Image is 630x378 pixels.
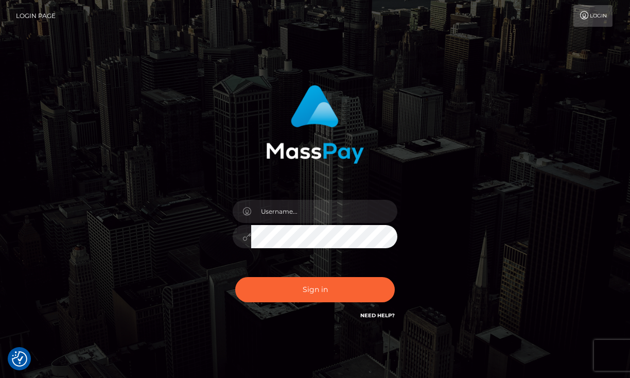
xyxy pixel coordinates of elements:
[12,351,27,367] button: Consent Preferences
[12,351,27,367] img: Revisit consent button
[235,277,395,302] button: Sign in
[251,200,397,223] input: Username...
[360,312,395,319] a: Need Help?
[16,5,56,27] a: Login Page
[266,85,364,164] img: MassPay Login
[573,5,612,27] a: Login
